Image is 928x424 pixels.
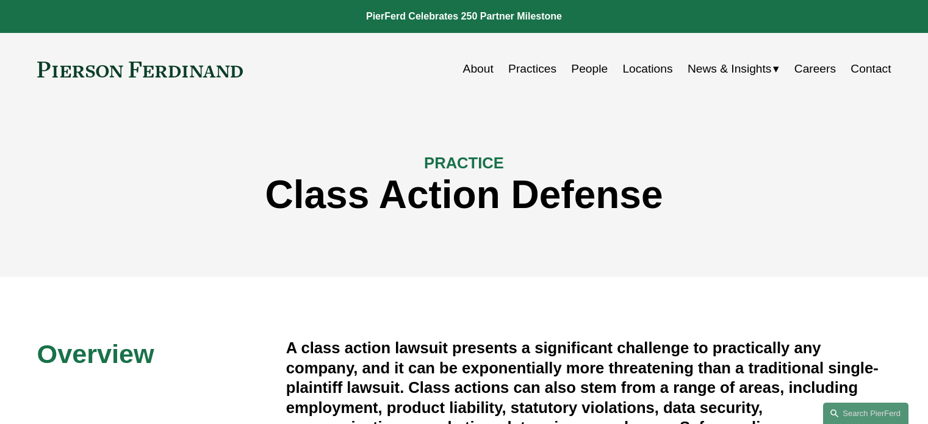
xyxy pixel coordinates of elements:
[794,57,836,81] a: Careers
[688,57,780,81] a: folder dropdown
[622,57,672,81] a: Locations
[688,59,772,80] span: News & Insights
[37,173,891,217] h1: Class Action Defense
[571,57,608,81] a: People
[508,57,556,81] a: Practices
[37,339,154,368] span: Overview
[463,57,494,81] a: About
[851,57,891,81] a: Contact
[424,154,504,171] span: PRACTICE
[823,403,908,424] a: Search this site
